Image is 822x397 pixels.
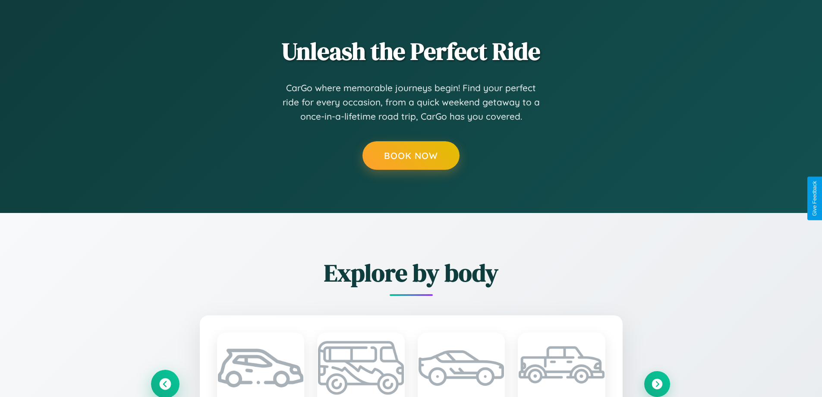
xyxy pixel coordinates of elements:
p: CarGo where memorable journeys begin! Find your perfect ride for every occasion, from a quick wee... [282,81,541,124]
div: Give Feedback [812,181,818,216]
button: Book Now [362,141,460,170]
h2: Unleash the Perfect Ride [152,35,670,68]
h2: Explore by body [152,256,670,289]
